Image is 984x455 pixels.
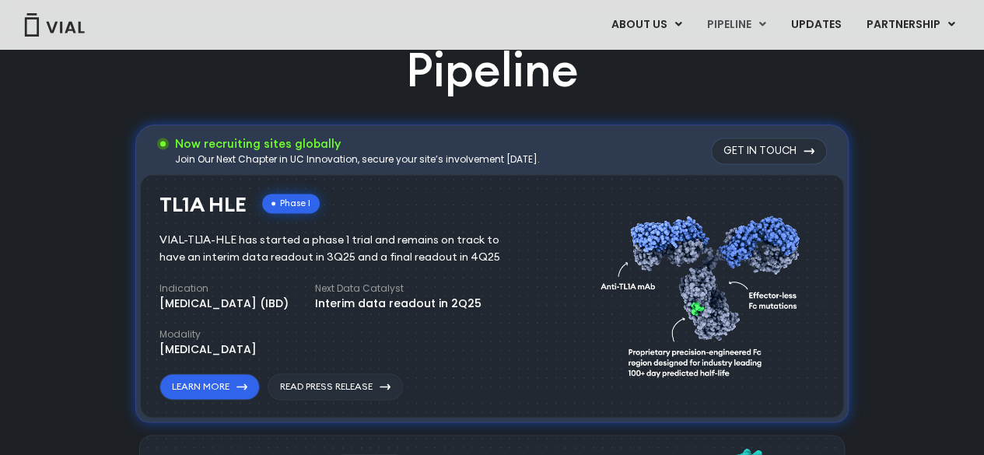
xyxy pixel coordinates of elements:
div: VIAL-TL1A-HLE has started a phase 1 trial and remains on track to have an interim data readout in... [159,232,523,266]
h2: Pipeline [406,38,579,102]
div: [MEDICAL_DATA] [159,341,257,358]
div: Phase I [262,194,320,213]
a: UPDATES [779,12,853,38]
img: Vial Logo [23,13,86,37]
a: PARTNERSHIPMenu Toggle [854,12,968,38]
h3: TL1A HLE [159,194,247,216]
div: [MEDICAL_DATA] (IBD) [159,296,289,312]
div: Join Our Next Chapter in UC Innovation, secure your site’s involvement [DATE]. [175,152,540,166]
a: Learn More [159,373,260,400]
a: PIPELINEMenu Toggle [695,12,778,38]
img: TL1A antibody diagram. [601,186,809,400]
a: Read Press Release [268,373,403,400]
a: ABOUT USMenu Toggle [599,12,694,38]
h3: Now recruiting sites globally [175,135,540,152]
a: Get in touch [711,138,827,164]
h4: Next Data Catalyst [315,282,481,296]
h4: Indication [159,282,289,296]
h4: Modality [159,327,257,341]
div: Interim data readout in 2Q25 [315,296,481,312]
